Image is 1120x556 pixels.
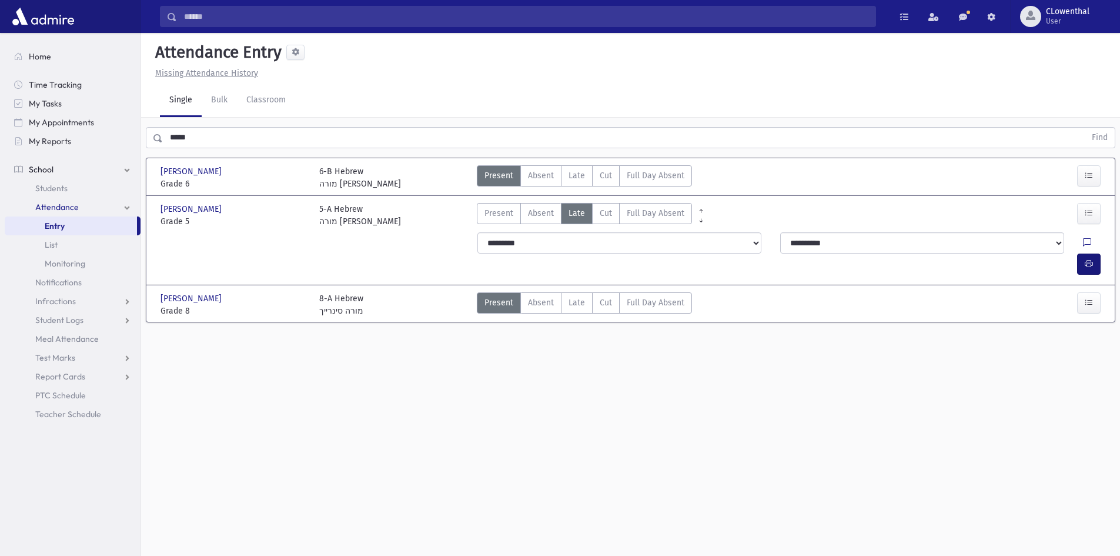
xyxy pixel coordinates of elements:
[1046,7,1089,16] span: CLowenthal
[5,217,137,235] a: Entry
[319,165,401,190] div: 6-B Hebrew מורה [PERSON_NAME]
[600,169,612,182] span: Cut
[1046,16,1089,26] span: User
[35,183,68,194] span: Students
[29,136,71,147] span: My Reports
[5,179,141,198] a: Students
[29,79,82,90] span: Time Tracking
[484,207,513,219] span: Present
[5,386,141,405] a: PTC Schedule
[237,84,295,117] a: Classroom
[35,296,76,307] span: Infractions
[45,258,85,269] span: Monitoring
[477,165,692,190] div: AttTypes
[202,84,237,117] a: Bulk
[319,203,401,228] div: 5-A Hebrew מורה [PERSON_NAME]
[35,334,99,344] span: Meal Attendance
[5,198,141,217] a: Attendance
[528,207,554,219] span: Absent
[45,221,65,231] span: Entry
[5,254,141,273] a: Monitoring
[5,329,141,348] a: Meal Attendance
[5,47,141,66] a: Home
[528,297,554,309] span: Absent
[29,51,51,62] span: Home
[528,169,554,182] span: Absent
[5,367,141,386] a: Report Cards
[35,277,82,288] span: Notifications
[29,117,94,128] span: My Appointments
[161,178,307,190] span: Grade 6
[627,169,684,182] span: Full Day Absent
[5,132,141,151] a: My Reports
[600,207,612,219] span: Cut
[5,235,141,254] a: List
[484,297,513,309] span: Present
[569,297,585,309] span: Late
[484,169,513,182] span: Present
[5,160,141,179] a: School
[477,292,692,317] div: AttTypes
[569,207,585,219] span: Late
[600,297,612,309] span: Cut
[161,203,224,215] span: [PERSON_NAME]
[319,292,363,317] div: 8-A Hebrew מורה סינרייך
[35,390,86,401] span: PTC Schedule
[5,405,141,424] a: Teacher Schedule
[161,292,224,305] span: [PERSON_NAME]
[161,305,307,317] span: Grade 8
[627,207,684,219] span: Full Day Absent
[151,42,282,62] h5: Attendance Entry
[35,315,83,325] span: Student Logs
[29,164,54,175] span: School
[155,68,258,78] u: Missing Attendance History
[35,352,75,363] span: Test Marks
[45,239,58,250] span: List
[9,5,77,28] img: AdmirePro
[5,75,141,94] a: Time Tracking
[5,94,141,113] a: My Tasks
[160,84,202,117] a: Single
[5,348,141,367] a: Test Marks
[35,371,85,382] span: Report Cards
[627,297,684,309] span: Full Day Absent
[177,6,875,27] input: Search
[161,165,224,178] span: [PERSON_NAME]
[5,311,141,329] a: Student Logs
[5,113,141,132] a: My Appointments
[569,169,585,182] span: Late
[5,273,141,292] a: Notifications
[35,202,79,212] span: Attendance
[151,68,258,78] a: Missing Attendance History
[35,409,101,420] span: Teacher Schedule
[477,203,692,228] div: AttTypes
[29,98,62,109] span: My Tasks
[161,215,307,228] span: Grade 5
[5,292,141,311] a: Infractions
[1085,128,1115,148] button: Find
